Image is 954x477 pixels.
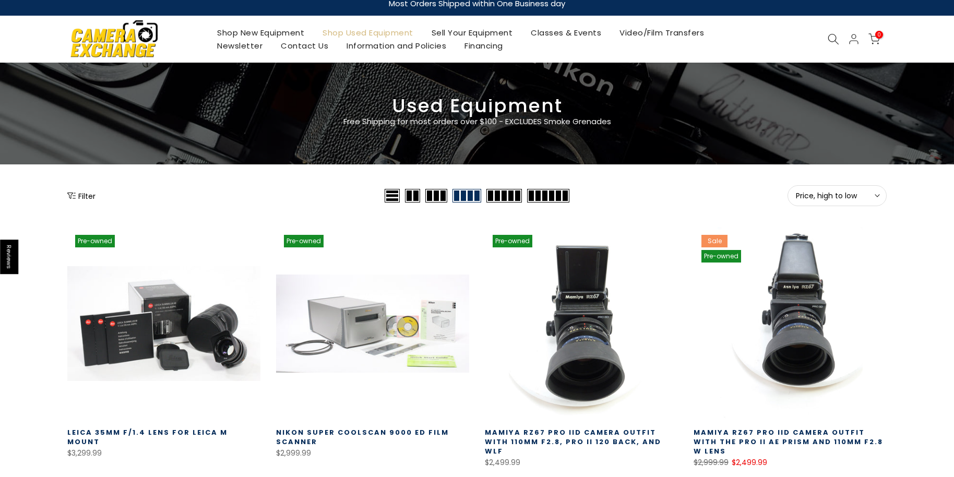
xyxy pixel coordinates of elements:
[485,427,661,456] a: Mamiya RZ67 Pro IID Camera Outfit with 110MM F2.8, Pro II 120 Back, and WLF
[485,456,678,469] div: $2,499.99
[868,33,880,45] a: 0
[788,185,887,206] button: Price, high to low
[67,427,228,447] a: Leica 35mm f/1.4 Lens for Leica M Mount
[276,447,469,460] div: $2,999.99
[208,26,314,39] a: Shop New Equipment
[522,26,611,39] a: Classes & Events
[314,26,423,39] a: Shop Used Equipment
[732,456,767,469] ins: $2,499.99
[422,26,522,39] a: Sell Your Equipment
[67,190,96,201] button: Show filters
[208,39,272,52] a: Newsletter
[875,31,883,39] span: 0
[276,427,449,447] a: Nikon Super Coolscan 9000 ED Film Scanner
[694,457,729,468] del: $2,999.99
[456,39,512,52] a: Financing
[611,26,713,39] a: Video/Film Transfers
[338,39,456,52] a: Information and Policies
[67,99,887,113] h3: Used Equipment
[272,39,338,52] a: Contact Us
[67,447,260,460] div: $3,299.99
[694,427,883,456] a: Mamiya RZ67 Pro IID Camera Outfit with the Pro II AE Prism and 110MM F2.8 W Lens
[796,191,878,200] span: Price, high to low
[281,115,673,128] p: Free Shipping for most orders over $100 - EXCLUDES Smoke Grenades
